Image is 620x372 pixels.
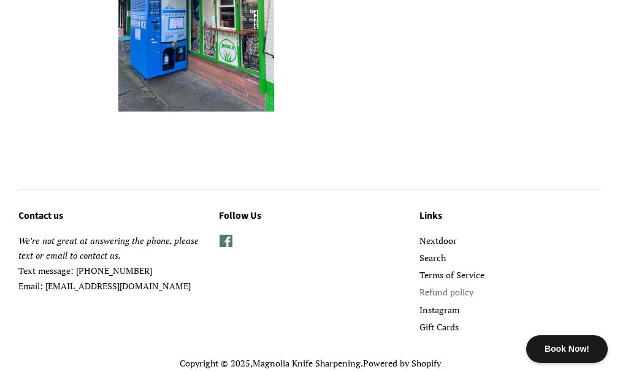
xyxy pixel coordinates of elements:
p: Copyright © 2025, . [18,356,602,371]
h3: Links [419,208,602,224]
a: Terms of Service [419,269,484,281]
a: Nextdoor [419,235,457,246]
a: Instagram [419,304,459,316]
em: We’re not great at answering the phone, please text or email to contact us. [18,235,199,262]
p: Text message: [PHONE_NUMBER] Email: [EMAIL_ADDRESS][DOMAIN_NAME] [18,233,201,294]
div: Book Now! [526,335,608,363]
h3: Contact us [18,208,201,224]
a: Gift Cards [419,321,459,333]
a: Powered by Shopify [363,357,441,369]
a: Refund policy [419,286,473,298]
a: Search [419,252,446,264]
h3: Follow Us [219,208,401,224]
a: Magnolia Knife Sharpening [253,357,361,369]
